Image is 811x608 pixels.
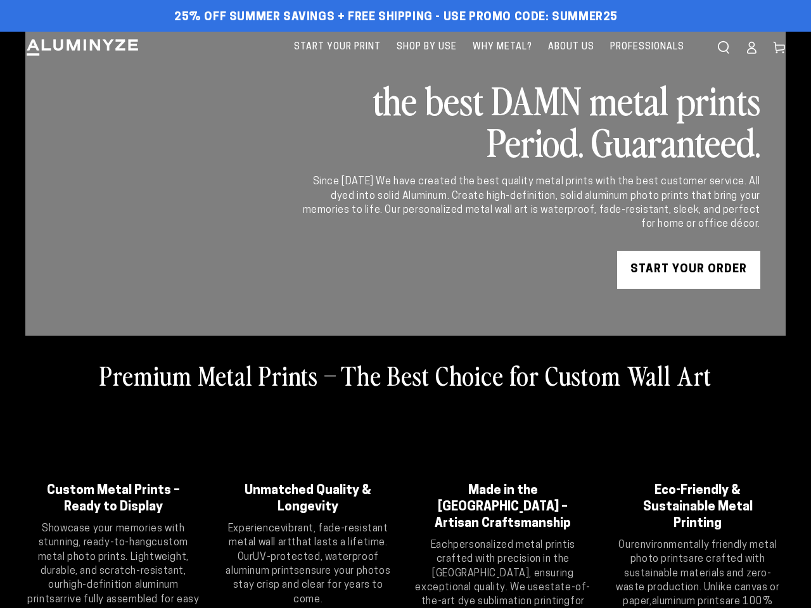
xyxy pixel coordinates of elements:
span: About Us [548,39,594,55]
h2: Made in the [GEOGRAPHIC_DATA] – Artisan Craftsmanship [431,483,575,532]
strong: high-definition aluminum prints [27,580,178,604]
h2: Premium Metal Prints – The Best Choice for Custom Wall Art [99,358,712,391]
a: Start Your Print [288,32,387,63]
strong: custom metal photo prints [38,538,188,562]
div: Since [DATE] We have created the best quality metal prints with the best customer service. All dy... [300,175,760,232]
summary: Search our site [710,34,738,61]
strong: personalized metal print [453,540,567,550]
span: Why Metal? [473,39,532,55]
a: About Us [542,32,601,63]
span: Start Your Print [294,39,381,55]
a: START YOUR Order [617,251,760,289]
strong: vibrant, fade-resistant metal wall art [229,524,388,548]
h2: Eco-Friendly & Sustainable Metal Printing [626,483,770,532]
p: Experience that lasts a lifetime. Our ensure your photos stay crisp and clear for years to come. [220,522,397,607]
a: Shop By Use [390,32,463,63]
span: 25% off Summer Savings + Free Shipping - Use Promo Code: SUMMER25 [174,11,618,25]
h2: Custom Metal Prints – Ready to Display [41,483,186,516]
h2: Unmatched Quality & Longevity [236,483,381,516]
span: Professionals [610,39,684,55]
a: Professionals [604,32,691,63]
span: Shop By Use [397,39,457,55]
strong: environmentally friendly metal photo prints [630,540,777,564]
strong: aluminum prints [652,597,725,607]
img: Aluminyze [25,38,139,57]
strong: UV-protected, waterproof aluminum prints [226,552,379,576]
h2: the best DAMN metal prints Period. Guaranteed. [300,79,760,162]
a: Why Metal? [466,32,539,63]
